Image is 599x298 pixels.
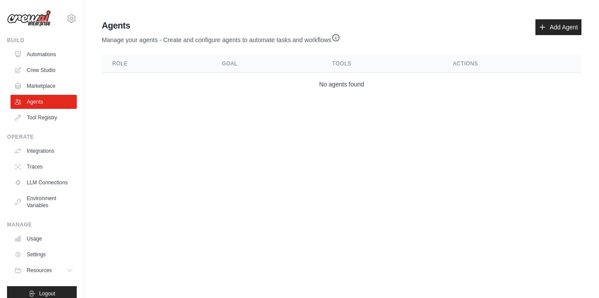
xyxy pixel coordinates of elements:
img: Logo [7,10,51,27]
a: Traces [11,160,77,174]
a: LLM Connections [11,176,77,190]
a: Integrations [11,144,77,158]
a: Tool Registry [11,111,77,125]
button: Resources [11,263,77,277]
a: Settings [11,248,77,262]
td: No agents found [102,73,581,96]
div: Manage [7,221,77,228]
a: Usage [11,232,77,246]
span: Resources [27,267,52,274]
div: Build [7,37,77,44]
span: Logout [39,290,55,297]
a: Agents [11,95,77,109]
th: Role [102,55,211,73]
th: Tools [322,55,442,73]
p: Manage your agents - Create and configure agents to automate tasks and workflows [102,32,340,44]
a: Add Agent [535,19,581,35]
a: Automations [11,47,77,61]
a: Crew Studio [11,63,77,77]
a: Marketplace [11,79,77,93]
th: Goal [211,55,322,73]
a: Environment Variables [11,191,77,212]
div: Operate [7,133,77,140]
h2: Agents [102,19,340,32]
th: Actions [442,55,581,73]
